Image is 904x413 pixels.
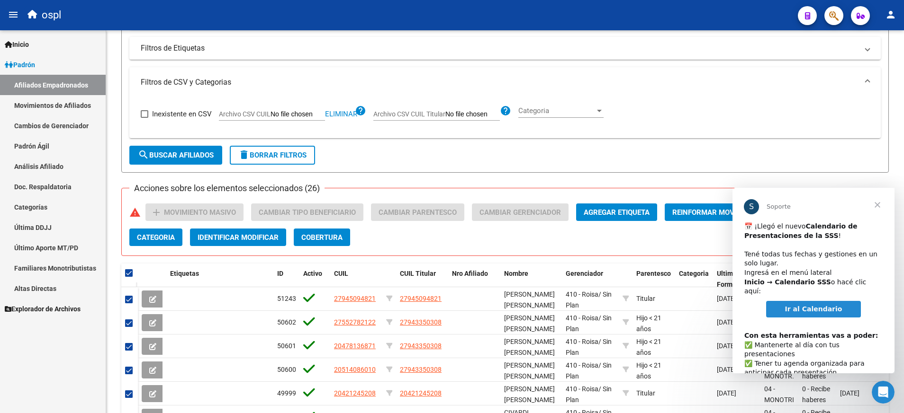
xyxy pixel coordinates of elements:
[299,264,330,295] datatable-header-cell: Activo
[840,389,859,397] span: [DATE]
[504,290,555,309] span: [PERSON_NAME] [PERSON_NAME]
[500,264,562,295] datatable-header-cell: Nombre
[566,314,598,322] span: 410 - Roisa
[518,106,595,115] span: Categoria
[636,389,655,397] span: Titular
[198,233,279,242] span: Identificar Modificar
[717,364,757,375] div: [DATE]
[137,233,175,242] span: Categoria
[566,385,598,393] span: 410 - Roisa
[138,151,214,159] span: Buscar Afiliados
[504,314,555,333] span: [PERSON_NAME] [PERSON_NAME]
[400,389,442,397] span: 20421245208
[504,270,528,277] span: Nombre
[301,233,343,242] span: Cobertura
[334,366,376,373] span: 20514086010
[448,264,500,295] datatable-header-cell: Nro Afiliado
[190,228,286,246] button: Identificar Modificar
[566,270,603,277] span: Gerenciador
[636,270,671,277] span: Parentesco
[138,149,149,160] mat-icon: search
[371,203,464,221] button: Cambiar Parentesco
[636,314,661,333] span: Hijo < 21 años
[277,270,283,277] span: ID
[238,149,250,160] mat-icon: delete
[633,264,675,295] datatable-header-cell: Parentesco
[400,342,442,350] span: 27943350308
[277,389,296,397] span: 49999
[129,37,881,60] mat-expansion-panel-header: Filtros de Etiquetas
[42,5,61,26] span: ospl
[141,77,858,88] mat-panel-title: Filtros de CSV y Categorias
[334,318,376,326] span: 27552782122
[141,43,858,53] mat-panel-title: Filtros de Etiquetas
[400,295,442,302] span: 27945094821
[170,270,199,277] span: Etiquetas
[334,389,376,397] span: 20421245208
[717,388,757,399] div: [DATE]
[717,317,757,328] div: [DATE]
[479,208,561,217] span: Cambiar Gerenciador
[277,366,296,373] span: 50600
[164,208,236,217] span: Movimiento Masivo
[717,270,750,288] span: Ultima Alta Formal
[400,318,442,326] span: 27943350308
[675,264,713,295] datatable-header-cell: Categoria
[277,295,296,302] span: 51243
[129,67,881,97] mat-expansion-panel-header: Filtros de CSV y Categorias
[330,264,382,295] datatable-header-cell: CUIL
[151,207,162,218] mat-icon: add
[679,270,709,277] span: Categoria
[885,9,896,20] mat-icon: person
[259,208,356,217] span: Cambiar Tipo Beneficiario
[396,264,448,295] datatable-header-cell: CUIL Titular
[294,228,350,246] button: Cobertura
[166,264,273,295] datatable-header-cell: Etiquetas
[5,60,35,70] span: Padrón
[872,381,895,404] iframe: Intercom live chat
[732,188,895,373] iframe: Intercom live chat mensaje
[129,97,881,138] div: Filtros de CSV y Categorias
[219,110,271,118] span: Archivo CSV CUIL
[5,304,81,314] span: Explorador de Archivos
[764,361,795,391] span: 07 - MONOTR. SOCIALES
[8,9,19,20] mat-icon: menu
[504,338,555,356] span: [PERSON_NAME] [PERSON_NAME]
[636,338,661,356] span: Hijo < 21 años
[504,385,555,404] span: [PERSON_NAME] [PERSON_NAME]
[271,110,325,119] input: Archivo CSV CUIL
[325,110,357,118] span: Eliminar
[713,264,760,295] datatable-header-cell: Ultima Alta Formal
[334,342,376,350] span: 20478136871
[717,341,757,351] div: [DATE]
[277,318,296,326] span: 50602
[325,111,357,117] button: Eliminar
[500,105,511,116] mat-icon: help
[472,203,569,221] button: Cambiar Gerenciador
[277,342,296,350] span: 50601
[273,264,299,295] datatable-header-cell: ID
[145,203,244,221] button: Movimiento Masivo
[12,144,145,151] b: Con esta herramientas vas a poder:
[129,228,182,246] button: Categoria
[5,39,29,50] span: Inicio
[717,293,757,304] div: [DATE]
[445,110,500,119] input: Archivo CSV CUIL Titular
[400,270,436,277] span: CUIL Titular
[562,264,619,295] datatable-header-cell: Gerenciador
[334,295,376,302] span: 27945094821
[303,270,322,277] span: Activo
[334,270,348,277] span: CUIL
[152,108,212,120] span: Inexistente en CSV
[251,203,363,221] button: Cambiar Tipo Beneficiario
[129,182,325,195] h3: Acciones sobre los elementos seleccionados (26)
[672,208,762,217] span: Reinformar Movimiento
[584,208,650,217] span: Agregar Etiqueta
[566,290,598,298] span: 410 - Roisa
